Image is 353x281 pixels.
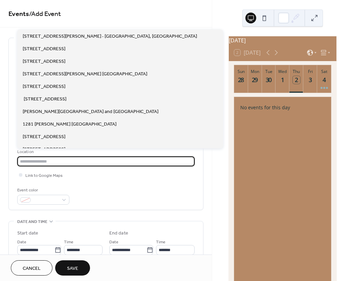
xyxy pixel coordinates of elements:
[8,7,29,21] a: Events
[25,172,63,179] span: Link to Google Maps
[250,69,260,74] div: Mon
[229,36,336,44] div: [DATE]
[109,239,118,246] span: Date
[275,65,289,93] button: Wed1
[17,218,47,225] span: Date and time
[11,260,52,276] button: Cancel
[156,239,166,246] span: Time
[23,58,65,65] span: [STREET_ADDRESS]
[17,148,193,155] div: Location
[234,65,248,93] button: Sun28
[303,65,317,93] button: Fri3
[262,65,276,93] button: Tue30
[67,265,78,272] span: Save
[236,69,246,74] div: Sun
[279,76,287,84] div: 1
[293,76,301,84] div: 2
[320,76,328,84] div: 4
[235,99,330,115] div: No events for this day
[17,239,26,246] span: Date
[237,76,245,84] div: 28
[23,83,65,90] span: [STREET_ADDRESS]
[23,265,41,272] span: Cancel
[23,146,65,153] span: [STREET_ADDRESS]
[278,69,287,74] div: Wed
[23,121,116,128] span: 1281 [PERSON_NAME] [GEOGRAPHIC_DATA]
[109,230,128,237] div: End date
[306,76,314,84] div: 3
[17,230,38,237] div: Start date
[23,45,65,53] span: [STREET_ADDRESS]
[251,76,259,84] div: 29
[23,108,158,115] span: [PERSON_NAME][GEOGRAPHIC_DATA] and [GEOGRAPHIC_DATA]
[248,65,262,93] button: Mon29
[64,239,73,246] span: Time
[23,33,197,40] span: [STREET_ADDRESS][PERSON_NAME] · [GEOGRAPHIC_DATA], [GEOGRAPHIC_DATA]
[317,65,331,93] button: Sat4
[264,69,274,74] div: Tue
[55,260,90,276] button: Save
[23,133,65,140] span: [STREET_ADDRESS]
[319,69,329,74] div: Sat
[265,76,273,84] div: 30
[289,65,303,93] button: Thu2
[291,69,301,74] div: Thu
[23,96,66,103] span: ​ [STREET_ADDRESS]
[17,187,68,194] div: Event color
[29,7,61,21] span: / Add Event
[23,71,147,78] span: [STREET_ADDRESS][PERSON_NAME] [GEOGRAPHIC_DATA]
[305,69,315,74] div: Fri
